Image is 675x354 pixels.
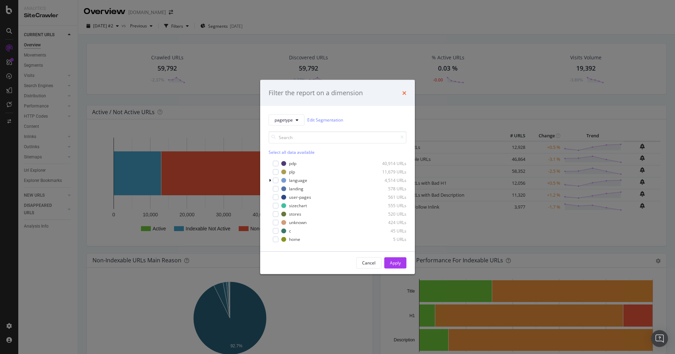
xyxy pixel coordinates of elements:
div: stores [289,211,301,217]
div: 11,679 URLs [372,169,406,175]
div: language [289,177,307,183]
div: pdp [289,160,296,166]
div: home [289,236,300,242]
div: plp [289,169,295,175]
div: 40,914 URLs [372,160,406,166]
div: sizechart [289,203,307,209]
input: Search [269,131,406,143]
div: Open Intercom Messenger [651,330,668,347]
span: pagetype [275,117,293,123]
div: user-pages [289,194,311,200]
div: Filter the report on a dimension [269,88,363,98]
button: Apply [384,257,406,268]
div: Select all data available [269,149,406,155]
div: Apply [390,260,401,266]
div: times [402,88,406,98]
div: c [289,228,291,234]
div: 555 URLs [372,203,406,209]
button: Cancel [356,257,381,268]
a: Edit Segmentation [307,116,343,124]
div: 5 URLs [372,236,406,242]
div: 561 URLs [372,194,406,200]
div: modal [260,80,415,274]
div: 424 URLs [372,219,406,225]
div: Cancel [362,260,375,266]
div: 520 URLs [372,211,406,217]
div: unknown [289,219,307,225]
div: 578 URLs [372,186,406,192]
div: landing [289,186,303,192]
button: pagetype [269,114,304,125]
div: 4,514 URLs [372,177,406,183]
div: 45 URLs [372,228,406,234]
